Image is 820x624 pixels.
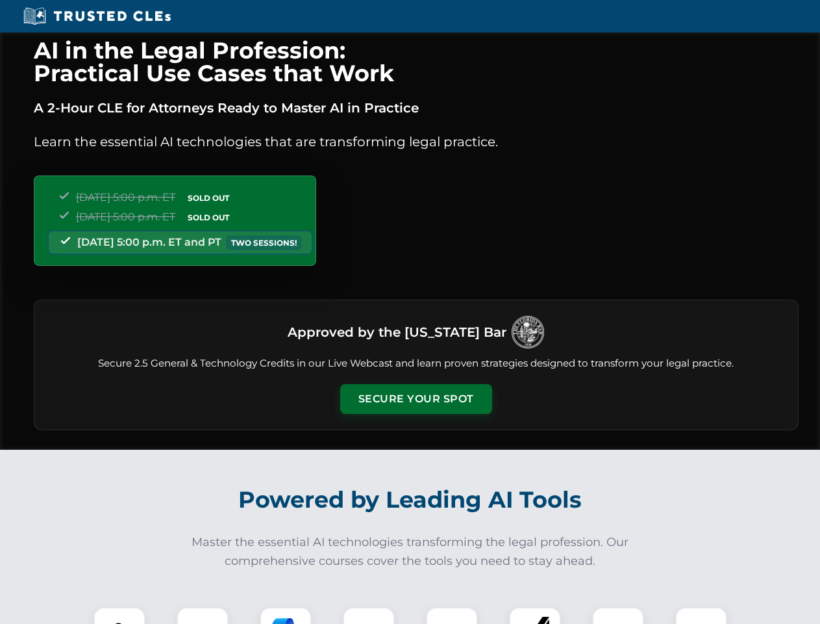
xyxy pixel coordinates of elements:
span: SOLD OUT [183,211,234,224]
img: Trusted CLEs [19,6,175,26]
p: Secure 2.5 General & Technology Credits in our Live Webcast and learn proven strategies designed ... [50,356,782,371]
h3: Approved by the [US_STATE] Bar [288,320,506,344]
span: SOLD OUT [183,191,234,205]
img: Logo [512,316,544,348]
p: Master the essential AI technologies transforming the legal profession. Our comprehensive courses... [183,533,638,571]
span: [DATE] 5:00 p.m. ET [76,211,175,223]
p: A 2-Hour CLE for Attorneys Ready to Master AI in Practice [34,97,799,118]
h2: Powered by Leading AI Tools [51,477,770,523]
span: [DATE] 5:00 p.m. ET [76,191,175,203]
h1: AI in the Legal Profession: Practical Use Cases that Work [34,39,799,84]
p: Learn the essential AI technologies that are transforming legal practice. [34,131,799,152]
button: Secure Your Spot [340,384,492,414]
